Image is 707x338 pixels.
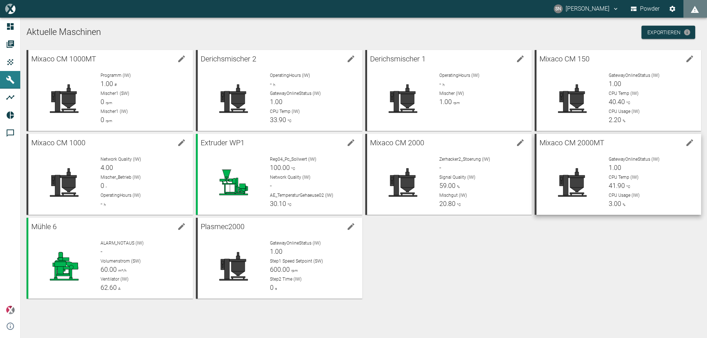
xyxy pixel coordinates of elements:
span: % [455,185,460,189]
button: Einstellungen [666,2,679,15]
span: Mixaco CM 2000MT [539,138,604,147]
a: Extruder WP1edit machineReg04_Pc_Sollwert (IW)100.00°CNetwork Quality (IW)-AE_TemperaturGehaeuse0... [196,134,362,215]
span: GatewayOnlineStatus (IW) [609,157,659,162]
button: edit machine [344,135,358,150]
span: h [272,83,275,87]
span: Mischer1 (IW) [101,109,128,114]
span: rpm [452,101,460,105]
button: s.neuhaeuser@cws.de [553,2,620,15]
span: - [101,200,102,207]
span: rpm [290,268,298,273]
span: 60.00 [101,266,117,273]
button: edit machine [174,51,189,66]
span: Mischer (IW) [439,91,464,96]
span: °C [286,203,292,207]
span: h [441,83,444,87]
span: OperatingHours (IW) [101,193,141,198]
span: Plasmec2000 [201,222,245,231]
span: Signal Quality (IW) [439,175,475,180]
button: edit machine [174,219,189,234]
img: logo [5,4,15,14]
span: 4.00 [101,164,113,171]
span: Mixaco CM 1000MT [31,54,96,63]
a: Mixaco CM 2000MTedit machineGatewayOnlineStatus (IW)1.00CPU Temp (IW)41.90°CCPU Usage (IW)3.00% [535,134,701,215]
span: °C [625,101,630,105]
span: 30.10 [270,200,286,207]
span: Network Quality (IW) [101,157,141,162]
span: CPU Temp (IW) [609,91,639,96]
span: 1.00 [609,164,621,171]
span: Mixaco CM 1000 [31,138,85,147]
button: Powder [629,2,661,15]
span: 1.00 [101,80,113,88]
span: # [113,83,117,87]
a: Mixaco CM 150edit machineGatewayOnlineStatus (IW)1.00CPU Temp (IW)40.40°CCPU Usage (IW)2.20% [535,50,701,131]
span: 100.00 [270,164,290,171]
span: - [101,248,102,255]
span: Mischer1 (SW) [101,91,129,96]
span: Mühle 6 [31,222,57,231]
span: GatewayOnlineStatus (IW) [609,73,659,78]
a: Mixaco CM 1000edit machineNetwork Quality (IW)4.00Mischer_Betrieb (IW)0-OperatingHours (IW)-h [27,134,193,215]
a: Plasmec2000edit machineGatewayOnlineStatus (IW)1.00Step1 Speed Setpoint (SW)600.00rpmStep2 Time (... [196,218,362,299]
span: CPU Temp (IW) [609,175,639,180]
span: 62.60 [101,284,117,291]
span: h [102,203,106,207]
span: - [270,182,272,189]
span: m³/h [117,268,126,273]
span: Mischgut (IW) [439,193,467,198]
span: Network Quality (IW) [270,175,310,180]
span: Mixaco CM 2000 [370,138,424,147]
span: 2.20 [609,116,621,124]
span: Volumenstrom (SW) [101,259,141,264]
button: edit machine [174,135,189,150]
span: GatewayOnlineStatus (IW) [270,241,321,246]
a: Mixaco CM 2000edit machineZerhacker2_Stoerung (IW)-Signal Quality (IW)59.00%Mischgut (IW)20.80°C [365,134,532,215]
span: Programm (IW) [101,73,131,78]
span: GatewayOnlineStatus (IW) [270,91,321,96]
span: 600.00 [270,266,290,273]
span: 1.00 [439,98,452,106]
span: OperatingHours (IW) [439,73,479,78]
button: edit machine [682,135,697,150]
span: 1.00 [270,98,282,106]
span: A [117,287,120,291]
span: Ventilator (IW) [101,277,129,282]
span: Step2 Time (IW) [270,277,302,282]
a: Mühle 6edit machineALARM_NOTAUS (IW)-Volumenstrom (SW)60.00m³/hVentilator (IW)62.60A [27,218,193,299]
span: 59.00 [439,182,455,189]
span: OperatingHours (IW) [270,73,310,78]
span: % [621,203,625,207]
span: s [274,287,277,291]
a: Derichsmischer 1edit machineOperatingHours (IW)-hMischer (IW)1.00rpm [365,50,532,131]
span: - [439,80,441,88]
span: % [621,119,625,123]
span: °C [290,167,295,171]
span: Mixaco CM 150 [539,54,590,63]
span: 20.80 [439,200,455,207]
div: SN [554,4,563,13]
button: edit machine [344,51,358,66]
button: edit machine [513,135,528,150]
span: - [104,185,107,189]
svg: Jetzt mit HF Export [683,29,691,36]
span: rpm [104,119,112,123]
span: Derichsmischer 2 [201,54,256,63]
span: 33.90 [270,116,286,124]
span: 0 [101,98,104,106]
span: ALARM_NOTAUS (IW) [101,241,144,246]
img: Xplore Logo [6,306,15,314]
span: 41.90 [609,182,625,189]
a: Exportieren [641,26,695,39]
span: CPU Temp (IW) [270,109,300,114]
span: °C [455,203,461,207]
span: °C [625,185,630,189]
span: Zerhacker2_Stoerung (IW) [439,157,490,162]
a: Derichsmischer 2edit machineOperatingHours (IW)-hGatewayOnlineStatus (IW)1.00CPU Temp (IW)33.90°C [196,50,362,131]
span: 1.00 [270,248,282,255]
button: edit machine [513,51,528,66]
span: CPU Usage (IW) [609,109,640,114]
span: 1.00 [609,80,621,88]
h1: Aktuelle Maschinen [27,26,701,38]
span: CPU Usage (IW) [609,193,640,198]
